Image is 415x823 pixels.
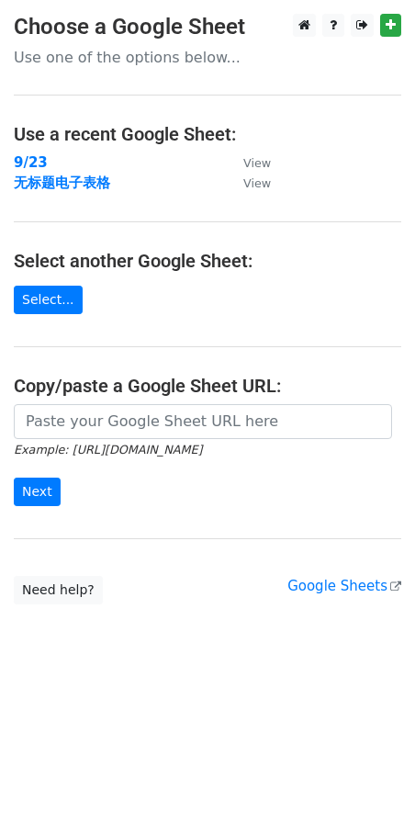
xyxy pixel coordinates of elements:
[225,154,271,171] a: View
[14,175,110,191] a: 无标题电子表格
[14,375,401,397] h4: Copy/paste a Google Sheet URL:
[225,175,271,191] a: View
[14,576,103,604] a: Need help?
[243,156,271,170] small: View
[243,176,271,190] small: View
[14,404,392,439] input: Paste your Google Sheet URL here
[14,250,401,272] h4: Select another Google Sheet:
[287,578,401,594] a: Google Sheets
[14,443,202,457] small: Example: [URL][DOMAIN_NAME]
[14,154,48,171] a: 9/23
[14,286,83,314] a: Select...
[14,123,401,145] h4: Use a recent Google Sheet:
[14,48,401,67] p: Use one of the options below...
[14,14,401,40] h3: Choose a Google Sheet
[14,478,61,506] input: Next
